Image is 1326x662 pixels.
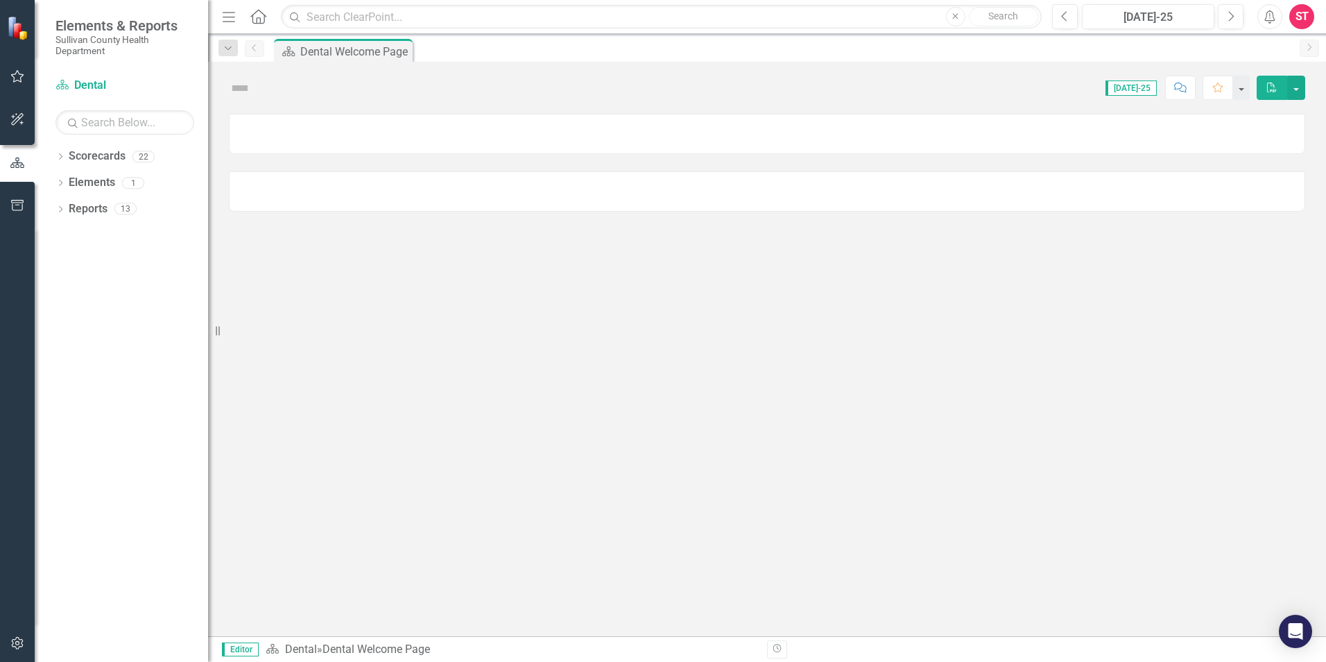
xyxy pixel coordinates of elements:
span: Editor [222,643,259,656]
div: [DATE]-25 [1087,9,1209,26]
small: Sullivan County Health Department [55,34,194,57]
span: Search [988,10,1018,22]
input: Search Below... [55,110,194,135]
button: [DATE]-25 [1082,4,1214,29]
a: Dental [55,78,194,94]
a: Scorecards [69,148,126,164]
img: Not Defined [229,77,251,99]
div: Dental Welcome Page [322,643,430,656]
button: Search [969,7,1038,26]
input: Search ClearPoint... [281,5,1042,29]
div: 13 [114,203,137,215]
div: » [266,642,757,658]
a: Dental [285,643,317,656]
button: ST [1289,4,1314,29]
span: Elements & Reports [55,17,194,34]
div: Open Intercom Messenger [1279,615,1312,648]
div: 22 [132,151,155,162]
a: Reports [69,201,107,217]
span: [DATE]-25 [1105,80,1157,96]
a: Elements [69,175,115,191]
div: Dental Welcome Page [300,43,409,60]
img: ClearPoint Strategy [7,15,31,40]
div: 1 [122,177,144,189]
